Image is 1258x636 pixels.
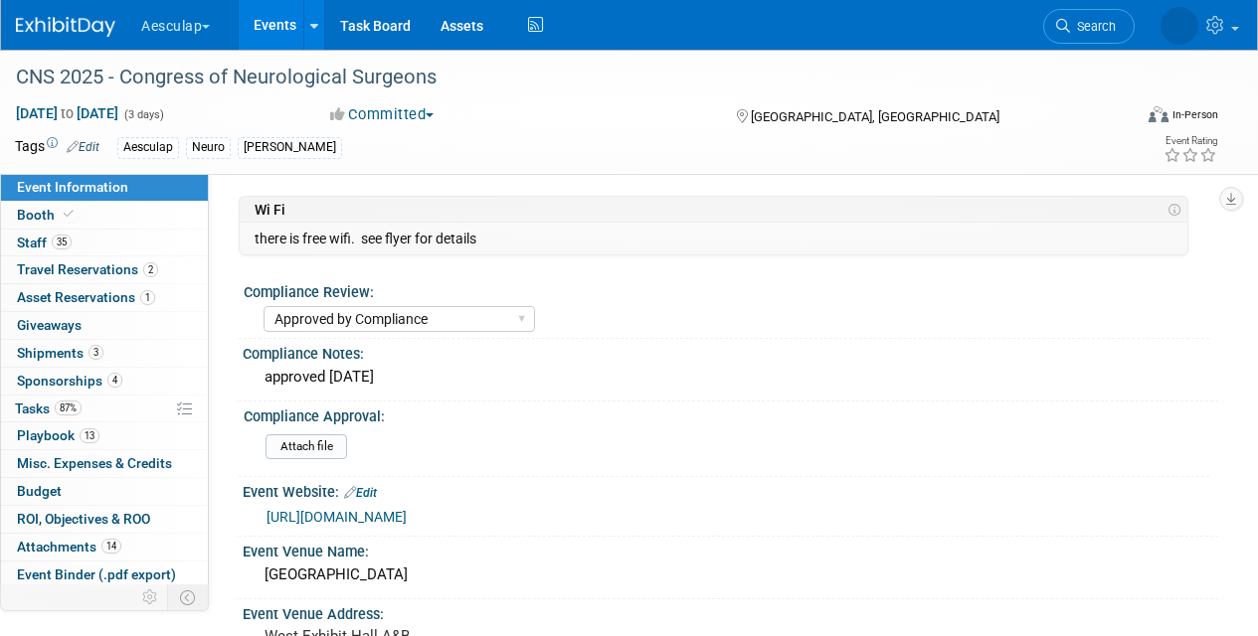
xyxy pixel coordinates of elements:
button: Committed [323,104,442,125]
span: 13 [80,428,99,443]
span: Search [1070,19,1116,34]
span: 1 [140,290,155,305]
div: Compliance Approval: [244,401,1209,426]
div: Event Rating [1164,136,1217,146]
span: 3 [89,345,103,360]
span: Playbook [17,427,99,443]
span: Asset Reservations [17,289,155,305]
a: Budget [1,478,208,505]
a: Edit [344,486,377,500]
a: Playbook13 [1,422,208,449]
div: [PERSON_NAME] [238,137,342,158]
span: Giveaways [17,317,82,333]
td: Wi Fi [255,201,1162,219]
i: Booth reservation complete [64,209,74,220]
span: [GEOGRAPHIC_DATA], [GEOGRAPHIC_DATA] [751,109,999,124]
span: Tasks [15,400,82,416]
span: 2 [143,262,158,277]
span: Staff [17,235,72,250]
a: Event Information [1,174,208,201]
a: Travel Reservations2 [1,256,208,283]
span: to [58,105,77,121]
div: In-Person [1171,107,1218,122]
span: 4 [107,373,122,388]
img: Format-Inperson.png [1149,106,1168,122]
span: Event Information [17,179,128,195]
span: Misc. Expenses & Credits [17,455,172,471]
span: Sponsorships [17,373,122,389]
div: Event Venue Name: [243,537,1218,561]
div: CNS 2025 - Congress of Neurological Surgeons [9,60,1116,95]
td: Personalize Event Tab Strip [133,584,168,610]
span: Budget [17,483,62,499]
img: Linda Zeller [1161,7,1198,45]
div: Aesculap [117,137,179,158]
img: ExhibitDay [16,17,115,37]
a: ROI, Objectives & ROO [1,506,208,533]
a: [URL][DOMAIN_NAME] [267,509,407,525]
span: 87% [55,400,82,415]
span: (3 days) [122,108,164,121]
span: Attachments [17,539,121,555]
a: Shipments3 [1,340,208,367]
div: Neuro [186,137,231,158]
a: Edit [67,140,99,154]
div: Event Format [1042,103,1218,133]
span: 35 [52,235,72,249]
a: Event Binder (.pdf export) [1,561,208,588]
a: Booth [1,202,208,229]
td: there is free wifi. see flyer for details [255,230,1168,247]
span: Travel Reservations [17,261,158,277]
a: Staff35 [1,230,208,256]
span: Booth [17,207,78,223]
div: approved [DATE] [258,362,1203,393]
td: Toggle Event Tabs [168,584,209,610]
span: Shipments [17,345,103,361]
span: [DATE] [DATE] [15,104,119,122]
a: Misc. Expenses & Credits [1,450,208,477]
a: Giveaways [1,312,208,339]
div: [GEOGRAPHIC_DATA] [258,559,1203,590]
span: 14 [101,539,121,554]
span: Event Binder (.pdf export) [17,566,176,582]
a: Asset Reservations1 [1,284,208,311]
td: Tags [15,136,99,159]
div: Compliance Review: [244,277,1209,302]
a: Search [1043,9,1135,44]
a: Tasks87% [1,396,208,422]
div: Event Venue Address: [243,599,1218,624]
a: Sponsorships4 [1,368,208,395]
span: ROI, Objectives & ROO [17,511,150,527]
a: Attachments14 [1,534,208,560]
div: Compliance Notes: [243,339,1218,364]
div: Event Website: [243,477,1218,503]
